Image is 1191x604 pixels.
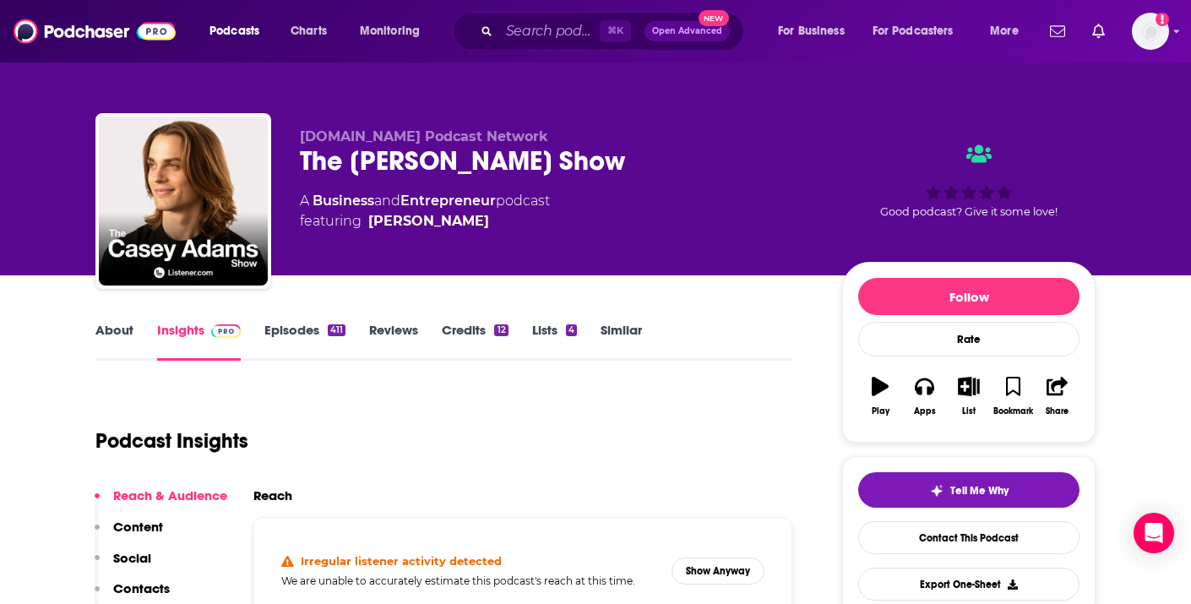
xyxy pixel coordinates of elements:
[1043,17,1072,46] a: Show notifications dropdown
[198,18,281,45] button: open menu
[601,322,642,361] a: Similar
[699,10,729,26] span: New
[873,19,954,43] span: For Podcasters
[374,193,400,209] span: and
[360,19,420,43] span: Monitoring
[880,205,1058,218] span: Good podcast? Give it some love!
[253,487,292,503] h2: Reach
[778,19,845,43] span: For Business
[766,18,866,45] button: open menu
[1132,13,1169,50] span: Logged in as AzionePR
[113,487,227,503] p: Reach & Audience
[300,211,550,231] span: featuring
[209,19,259,43] span: Podcasts
[264,322,345,361] a: Episodes411
[369,322,418,361] a: Reviews
[14,15,176,47] img: Podchaser - Follow, Share and Rate Podcasts
[962,406,976,416] div: List
[993,406,1033,416] div: Bookmark
[95,322,133,361] a: About
[300,128,548,144] span: [DOMAIN_NAME] Podcast Network
[872,406,889,416] div: Play
[113,519,163,535] p: Content
[858,278,1080,315] button: Follow
[99,117,268,286] img: The Casey Adams Show
[858,472,1080,508] button: tell me why sparkleTell Me Why
[566,324,577,336] div: 4
[862,18,978,45] button: open menu
[991,366,1035,427] button: Bookmark
[947,366,991,427] button: List
[95,487,227,519] button: Reach & Audience
[902,366,946,427] button: Apps
[442,322,508,361] a: Credits12
[301,554,502,568] h4: Irregular listener activity detected
[95,428,248,454] h1: Podcast Insights
[1132,13,1169,50] button: Show profile menu
[644,21,730,41] button: Open AdvancedNew
[328,324,345,336] div: 411
[930,484,944,498] img: tell me why sparkle
[858,521,1080,554] a: Contact This Podcast
[532,322,577,361] a: Lists4
[1046,406,1069,416] div: Share
[950,484,1009,498] span: Tell Me Why
[95,550,151,581] button: Social
[113,550,151,566] p: Social
[281,574,658,587] h5: We are unable to accurately estimate this podcast's reach at this time.
[313,193,374,209] a: Business
[368,211,489,231] a: Casey Adams
[400,193,496,209] a: Entrepreneur
[291,19,327,43] span: Charts
[469,12,760,51] div: Search podcasts, credits, & more...
[95,519,163,550] button: Content
[1085,17,1112,46] a: Show notifications dropdown
[914,406,936,416] div: Apps
[494,324,508,336] div: 12
[858,366,902,427] button: Play
[300,191,550,231] div: A podcast
[672,558,764,585] button: Show Anyway
[348,18,442,45] button: open menu
[499,18,600,45] input: Search podcasts, credits, & more...
[858,568,1080,601] button: Export One-Sheet
[1156,13,1169,26] svg: Add a profile image
[600,20,631,42] span: ⌘ K
[858,322,1080,356] div: Rate
[1132,13,1169,50] img: User Profile
[1036,366,1080,427] button: Share
[280,18,337,45] a: Charts
[990,19,1019,43] span: More
[652,27,722,35] span: Open Advanced
[211,324,241,338] img: Podchaser Pro
[113,580,170,596] p: Contacts
[978,18,1040,45] button: open menu
[842,128,1096,233] div: Good podcast? Give it some love!
[157,322,241,361] a: InsightsPodchaser Pro
[1134,513,1174,553] div: Open Intercom Messenger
